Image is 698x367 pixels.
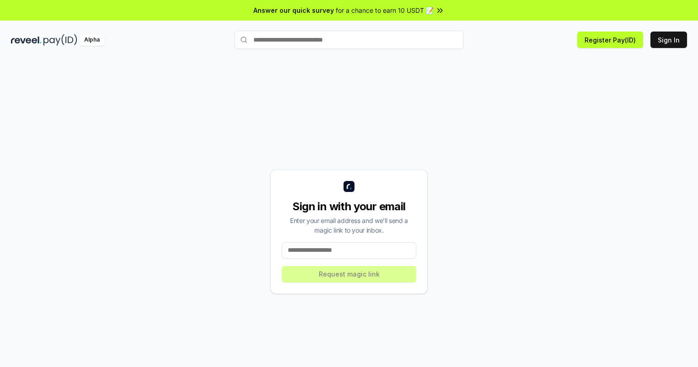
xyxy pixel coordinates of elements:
div: Enter your email address and we’ll send a magic link to your inbox. [282,216,416,235]
div: Alpha [79,34,105,46]
button: Sign In [650,32,687,48]
img: logo_small [344,181,354,192]
img: reveel_dark [11,34,42,46]
div: Sign in with your email [282,199,416,214]
span: for a chance to earn 10 USDT 📝 [336,5,434,15]
span: Answer our quick survey [253,5,334,15]
img: pay_id [43,34,77,46]
button: Register Pay(ID) [577,32,643,48]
